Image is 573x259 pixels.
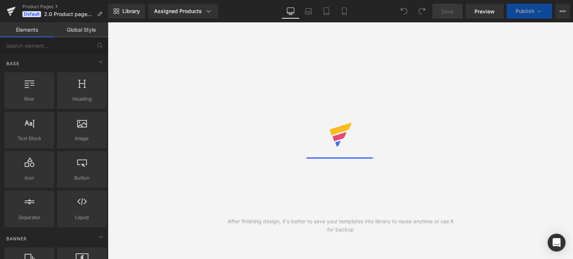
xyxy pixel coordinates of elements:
span: Liquid [59,214,104,221]
span: Banner [6,235,28,242]
button: Publish [507,4,552,19]
span: Separator [7,214,52,221]
span: Icon [7,174,52,182]
span: Default [22,11,41,17]
a: Laptop [300,4,317,19]
span: Row [7,95,52,103]
span: Heading [59,95,104,103]
span: 2.0 Product pages - [DATE] 6:34:2 [44,11,94,17]
a: Mobile [335,4,353,19]
a: Desktop [282,4,300,19]
div: Open Intercom Messenger [548,234,566,252]
span: Preview [475,7,495,15]
a: Preview [466,4,504,19]
div: After finishing design, it's better to save your templates into library to reuse anytime or use i... [224,217,457,234]
span: Library [122,8,140,15]
span: Base [6,60,20,67]
span: Save [441,7,454,15]
a: Product Pages [22,4,108,10]
span: Text Block [7,135,52,142]
div: Assigned Products [154,7,212,15]
span: Publish [516,8,534,14]
span: Image [59,135,104,142]
button: Redo [414,4,429,19]
button: Undo [397,4,411,19]
a: Tablet [317,4,335,19]
a: New Library [108,4,145,19]
span: Button [59,174,104,182]
a: Global Style [54,22,108,37]
button: More [555,4,570,19]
